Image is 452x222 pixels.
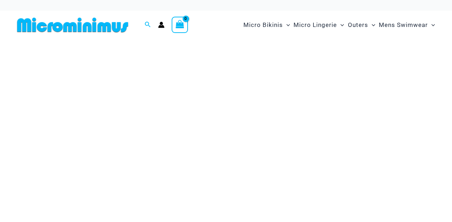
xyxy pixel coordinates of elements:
[158,22,165,28] a: Account icon link
[243,16,283,34] span: Micro Bikinis
[428,16,435,34] span: Menu Toggle
[346,14,377,36] a: OutersMenu ToggleMenu Toggle
[172,17,188,33] a: View Shopping Cart, empty
[292,14,346,36] a: Micro LingerieMenu ToggleMenu Toggle
[242,14,292,36] a: Micro BikinisMenu ToggleMenu Toggle
[368,16,375,34] span: Menu Toggle
[294,16,337,34] span: Micro Lingerie
[379,16,428,34] span: Mens Swimwear
[377,14,437,36] a: Mens SwimwearMenu ToggleMenu Toggle
[14,17,131,33] img: MM SHOP LOGO FLAT
[348,16,368,34] span: Outers
[337,16,344,34] span: Menu Toggle
[145,21,151,29] a: Search icon link
[241,13,438,37] nav: Site Navigation
[283,16,290,34] span: Menu Toggle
